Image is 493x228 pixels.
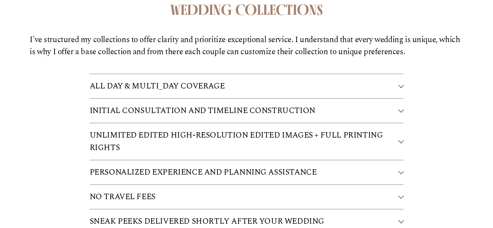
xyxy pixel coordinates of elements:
p: I've structured my collections to offer clarity and prioritize exceptional service. I understand ... [30,34,463,58]
button: PERSONALIZED EXPERIENCE AND PLANNING ASSISTANCE [90,160,404,184]
button: NO TRAVEL FEES [90,185,404,209]
strong: Wedding Collections [170,1,323,18]
span: INITIAL CONSULTATION AND TIMELINE CONSTRUCTION [90,104,398,117]
span: ALL DAY & MULTI_DAY COVERAGE [90,80,398,92]
span: NO TRAVEL FEES [90,191,398,203]
button: INITIAL CONSULTATION AND TIMELINE CONSTRUCTION [90,99,404,123]
button: UNLIMITED EDITED HIGH-RESOLUTION EDITED IMAGES + FULL PRINTING RIGHTS [90,123,404,160]
span: UNLIMITED EDITED HIGH-RESOLUTION EDITED IMAGES + FULL PRINTING RIGHTS [90,129,398,154]
span: SNEAK PEEKS DELIVERED SHORTLY AFTER YOUR WEDDING [90,215,398,228]
button: ALL DAY & MULTI_DAY COVERAGE [90,74,404,98]
span: PERSONALIZED EXPERIENCE AND PLANNING ASSISTANCE [90,166,398,179]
